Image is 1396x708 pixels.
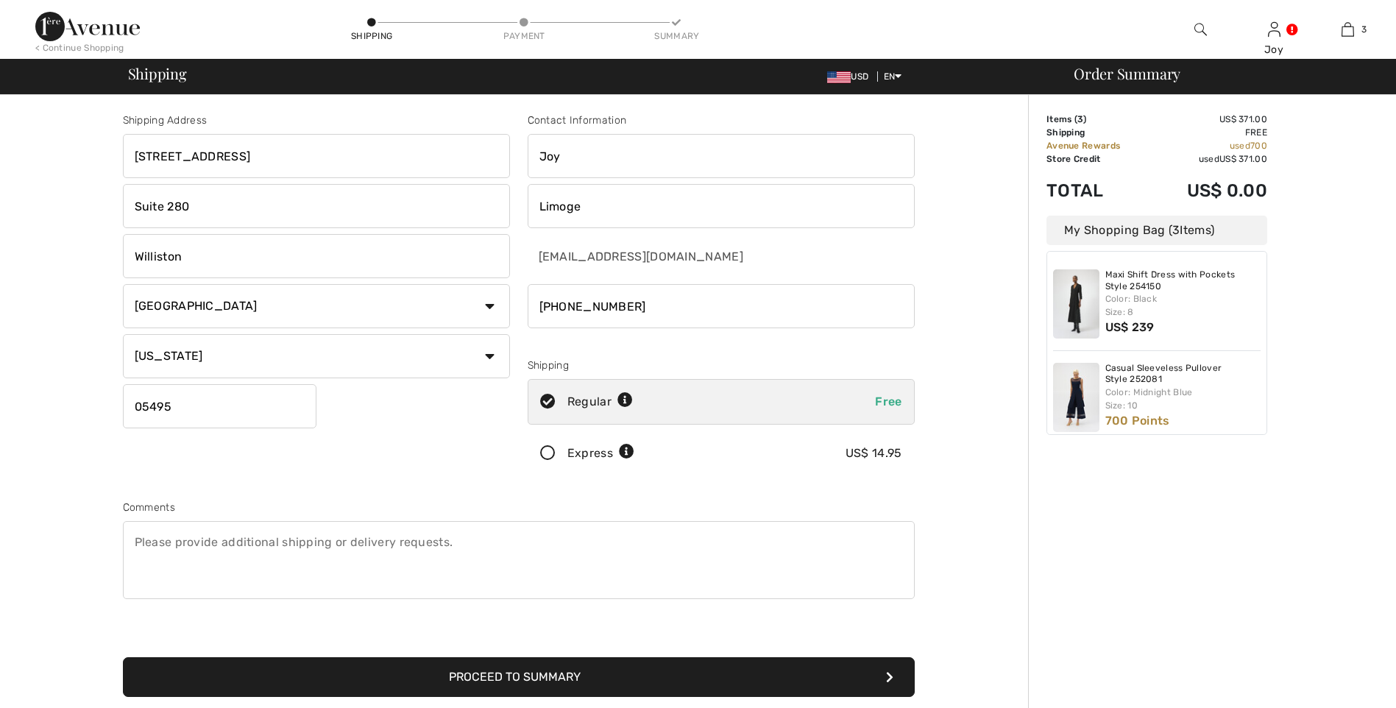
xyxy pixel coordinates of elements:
div: Contact Information [528,113,915,128]
td: Total [1046,166,1152,216]
td: Shipping [1046,126,1152,139]
td: used [1152,152,1267,166]
div: Shipping Address [123,113,510,128]
div: Regular [567,393,633,411]
td: Avenue Rewards [1046,139,1152,152]
td: US$ 371.00 [1152,113,1267,126]
input: City [123,234,510,278]
div: Comments [123,500,915,515]
div: Shipping [350,29,394,43]
span: 700 [1250,141,1267,151]
td: Items ( ) [1046,113,1152,126]
input: Zip/Postal Code [123,384,316,428]
div: My Shopping Bag ( Items) [1046,216,1267,245]
span: 700 Points [1105,414,1170,428]
td: US$ 0.00 [1152,166,1267,216]
img: search the website [1194,21,1207,38]
div: Color: Black Size: 8 [1105,292,1261,319]
div: Summary [654,29,698,43]
div: < Continue Shopping [35,41,124,54]
span: Free [875,394,901,408]
span: US$ 371.00 [1219,154,1267,164]
span: 3 [1361,23,1367,36]
img: US Dollar [827,71,851,83]
input: Address line 2 [123,184,510,228]
a: Sign In [1268,22,1280,36]
td: Free [1152,126,1267,139]
img: 1ère Avenue [35,12,140,41]
div: US$ 14.95 [846,445,902,462]
input: Address line 1 [123,134,510,178]
a: Casual Sleeveless Pullover Style 252081 [1105,363,1261,386]
span: 3 [1077,114,1083,124]
input: Last name [528,184,915,228]
div: Order Summary [1056,66,1387,81]
img: Casual Sleeveless Pullover Style 252081 [1053,363,1099,432]
span: EN [884,71,902,82]
a: Maxi Shift Dress with Pockets Style 254150 [1105,269,1261,292]
div: Shipping [528,358,915,373]
td: Store Credit [1046,152,1152,166]
a: 3 [1311,21,1383,38]
input: First name [528,134,915,178]
td: used [1152,139,1267,152]
div: Payment [502,29,546,43]
span: US$ 239 [1105,320,1155,334]
img: My Bag [1342,21,1354,38]
div: Color: Midnight Blue Size: 10 [1105,386,1261,412]
span: 3 [1172,223,1180,237]
span: USD [827,71,874,82]
img: My Info [1268,21,1280,38]
button: Proceed to Summary [123,657,915,697]
img: Maxi Shift Dress with Pockets Style 254150 [1053,269,1099,339]
input: Mobile [528,284,915,328]
div: Express [567,445,634,462]
input: E-mail [528,234,818,278]
div: Joy [1238,42,1310,57]
span: Shipping [128,66,187,81]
